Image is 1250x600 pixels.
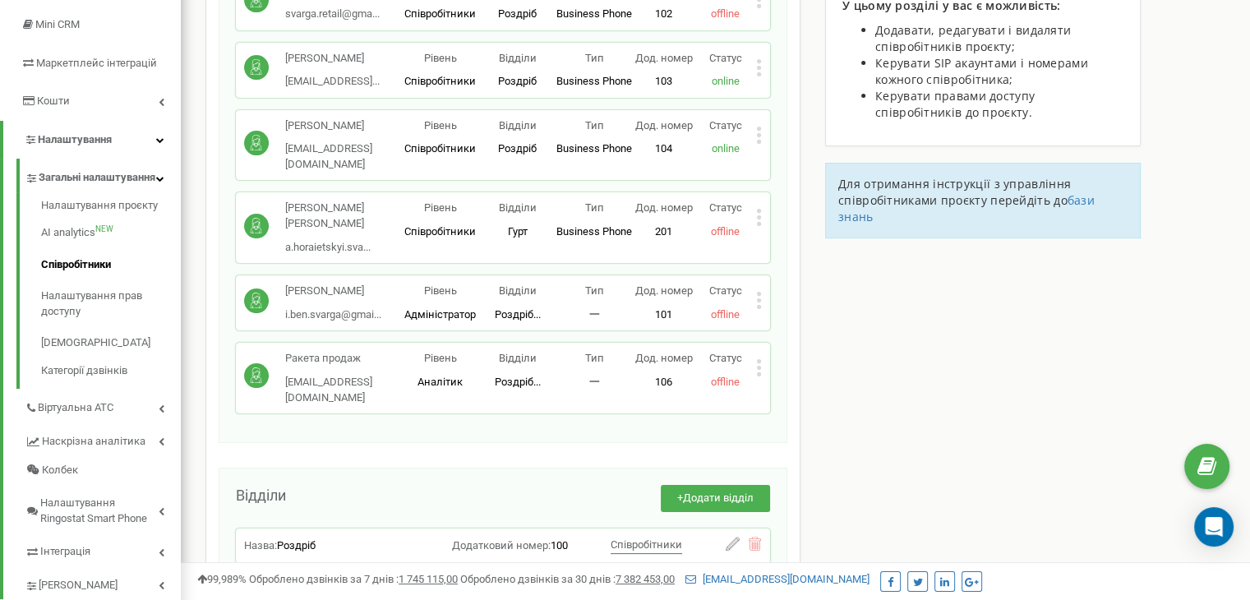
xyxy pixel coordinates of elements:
[875,55,1088,87] span: Керувати SIP акаунтами і номерами кожного співробітника;
[634,284,692,297] span: Дод. номер
[41,280,181,327] a: Налаштування прав доступу
[285,308,381,321] span: i.ben.svarga@gmai...
[683,492,754,504] span: Додати відділ
[616,573,675,585] u: 7 382 453,00
[25,484,181,533] a: Налаштування Ringostat Smart Phone
[285,375,402,405] p: [EMAIL_ADDRESS][DOMAIN_NAME]
[404,308,476,321] span: Адміністратор
[285,7,380,20] span: svarga.retail@gma...
[39,578,118,593] span: [PERSON_NAME]
[633,307,694,323] p: 101
[249,573,458,585] span: Оброблено дзвінків за 7 днів :
[244,539,277,552] span: Назва:
[711,75,739,87] span: online
[40,544,90,560] span: Інтеграція
[424,201,457,214] span: Рівень
[399,573,458,585] u: 1 745 115,00
[41,217,181,249] a: AI analyticsNEW
[236,487,286,504] span: Відділи
[424,52,457,64] span: Рівень
[39,170,155,186] span: Загальні налаштування
[404,142,476,155] span: Співробітники
[498,75,537,87] span: Роздріб
[634,52,692,64] span: Дод. номер
[499,52,537,64] span: Відділи
[875,22,1071,54] span: Додавати, редагувати і видаляти співробітників проєкту;
[404,7,476,20] span: Співробітники
[633,7,694,22] p: 102
[711,142,739,155] span: online
[197,573,247,585] span: 99,989%
[285,241,371,253] span: a.horaietskyi.sva...
[585,201,604,214] span: Тип
[498,7,537,20] span: Роздріб
[25,422,181,456] a: Наскрізна аналітика
[711,225,740,238] span: offline
[508,225,528,238] span: Гурт
[499,352,537,364] span: Відділи
[498,142,537,155] span: Роздріб
[838,192,1095,224] a: бази знань
[41,198,181,218] a: Налаштування проєкту
[3,121,181,159] a: Налаштування
[452,539,551,552] span: Додатковий номер:
[495,376,541,388] span: Роздріб ...
[41,359,181,379] a: Категорії дзвінків
[556,375,633,390] p: 一
[285,75,380,87] span: [EMAIL_ADDRESS]...
[634,119,692,132] span: Дод. номер
[424,284,457,297] span: Рівень
[285,118,402,134] p: [PERSON_NAME]
[25,566,181,600] a: [PERSON_NAME]
[633,375,694,390] p: 106
[404,225,476,238] span: Співробітники
[285,351,402,367] p: Ракета продаж
[25,456,181,485] a: Колбек
[42,463,78,478] span: Колбек
[424,352,457,364] span: Рівень
[40,496,159,526] span: Налаштування Ringostat Smart Phone
[685,573,869,585] a: [EMAIL_ADDRESS][DOMAIN_NAME]
[585,284,604,297] span: Тип
[41,249,181,281] a: Співробітники
[875,88,1035,120] span: Керувати правами доступу співробітників до проєкту.
[36,57,157,69] span: Маркетплейс інтеграцій
[38,133,112,145] span: Налаштування
[285,51,380,67] p: [PERSON_NAME]
[711,308,740,321] span: offline
[611,538,682,551] span: Співробітники
[25,389,181,422] a: Віртуальна АТС
[633,74,694,90] p: 103
[585,52,604,64] span: Тип
[37,95,70,107] span: Кошти
[277,539,316,552] span: Роздріб
[460,573,675,585] span: Оброблено дзвінків за 30 днів :
[585,119,604,132] span: Тип
[424,119,457,132] span: Рівень
[585,352,604,364] span: Тип
[556,75,632,87] span: Business Phone
[556,142,632,155] span: Business Phone
[25,533,181,566] a: Інтеграція
[633,141,694,157] p: 104
[708,201,741,214] span: Статус
[1194,507,1234,547] div: Open Intercom Messenger
[633,224,694,240] p: 201
[38,400,113,416] span: Віртуальна АТС
[708,119,741,132] span: Статус
[556,7,632,20] span: Business Phone
[41,327,181,359] a: [DEMOGRAPHIC_DATA]
[634,201,692,214] span: Дод. номер
[499,201,537,214] span: Відділи
[285,284,381,299] p: [PERSON_NAME]
[711,376,740,388] span: offline
[708,352,741,364] span: Статус
[285,201,402,231] p: [PERSON_NAME] [PERSON_NAME]
[495,308,541,321] span: Роздріб ...
[634,352,692,364] span: Дод. номер
[499,119,537,132] span: Відділи
[551,539,568,552] span: 100
[499,284,537,297] span: Відділи
[556,225,632,238] span: Business Phone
